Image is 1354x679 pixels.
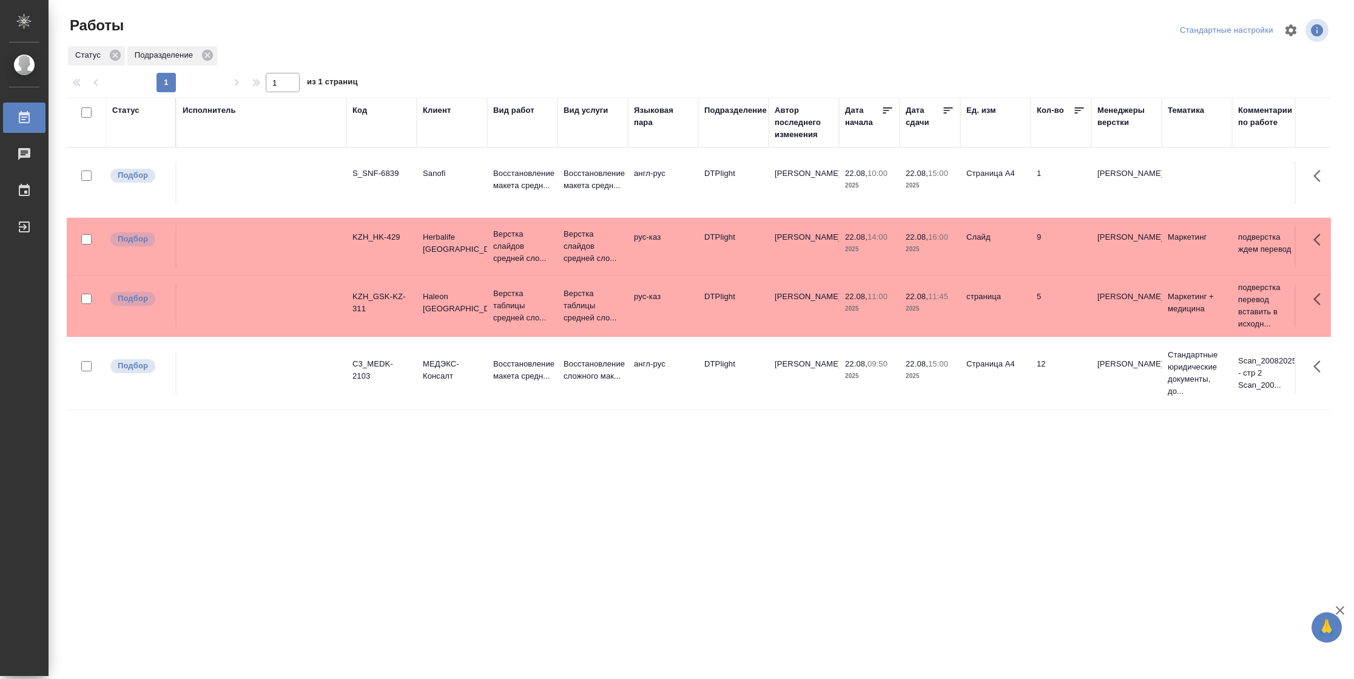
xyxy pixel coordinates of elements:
p: [PERSON_NAME] [1097,291,1156,303]
p: 2025 [845,243,894,255]
div: split button [1177,21,1276,40]
p: 22.08, [845,169,867,178]
p: 22.08, [906,292,928,301]
td: англ-рус [628,161,698,204]
span: Работы [67,16,124,35]
p: Восстановление сложного мак... [564,358,622,382]
p: 14:00 [867,232,888,242]
div: Можно подбирать исполнителей [109,231,169,248]
p: 15:00 [928,359,948,368]
div: Клиент [423,104,451,117]
p: Статус [75,49,105,61]
p: 2025 [845,180,894,192]
p: Верстка слайдов средней сло... [493,228,551,265]
div: S_SNF-6839 [352,167,411,180]
p: Подбор [118,292,148,305]
div: Статус [112,104,140,117]
div: Дата начала [845,104,881,129]
div: Автор последнего изменения [775,104,833,141]
div: Менеджеры верстки [1097,104,1156,129]
p: Подразделение [135,49,197,61]
div: Вид работ [493,104,534,117]
div: Статус [68,46,125,66]
td: 9 [1031,225,1091,268]
p: Восстановление макета средн... [493,358,551,382]
p: Верстка таблицы средней сло... [493,288,551,324]
p: Восстановление макета средн... [493,167,551,192]
p: Верстка таблицы средней сло... [564,288,622,324]
p: Маркетинг + медицина [1168,291,1226,315]
div: Тематика [1168,104,1204,117]
span: 🙏 [1316,615,1337,640]
p: МЕДЭКС-Консалт [423,358,481,382]
td: англ-рус [628,352,698,394]
p: подверстка перевод вставить в исходн... [1238,282,1296,330]
td: [PERSON_NAME] [769,352,839,394]
td: страница [960,285,1031,327]
p: Верстка слайдов средней сло... [564,228,622,265]
p: Подбор [118,233,148,245]
span: Посмотреть информацию [1305,19,1331,42]
p: 16:00 [928,232,948,242]
td: 5 [1031,285,1091,327]
p: 2025 [845,303,894,315]
p: [PERSON_NAME] [1097,358,1156,370]
td: [PERSON_NAME] [769,161,839,204]
td: DTPlight [698,225,769,268]
td: рус-каз [628,225,698,268]
p: 2025 [906,303,954,315]
p: 2025 [906,243,954,255]
td: Страница А4 [960,161,1031,204]
p: 22.08, [845,292,867,301]
p: Sanofi [423,167,481,180]
td: DTPlight [698,352,769,394]
p: 11:00 [867,292,888,301]
div: Исполнитель [183,104,236,117]
p: 22.08, [906,169,928,178]
p: 22.08, [906,359,928,368]
div: Подразделение [127,46,217,66]
div: KZH_GSK-KZ-311 [352,291,411,315]
div: Можно подбирать исполнителей [109,291,169,307]
td: [PERSON_NAME] [769,225,839,268]
p: Стандартные юридические документы, до... [1168,349,1226,397]
td: 1 [1031,161,1091,204]
div: Вид услуги [564,104,608,117]
span: Настроить таблицу [1276,16,1305,45]
p: 22.08, [845,359,867,368]
button: Здесь прячутся важные кнопки [1306,225,1335,254]
p: [PERSON_NAME] [1097,231,1156,243]
div: KZH_HK-429 [352,231,411,243]
td: DTPlight [698,285,769,327]
div: Ед. изм [966,104,996,117]
p: Herbalife [GEOGRAPHIC_DATA] [423,231,481,255]
p: Подбор [118,360,148,372]
p: Scan_20082025_110519 - стр 2 Scan_200... [1238,355,1296,391]
div: Языковая пара [634,104,692,129]
p: 09:50 [867,359,888,368]
p: 22.08, [906,232,928,242]
div: Кол-во [1037,104,1064,117]
td: DTPlight [698,161,769,204]
p: Восстановление макета средн... [564,167,622,192]
p: 22.08, [845,232,867,242]
p: Маркетинг [1168,231,1226,243]
p: 2025 [845,370,894,382]
td: Страница А4 [960,352,1031,394]
p: Haleon [GEOGRAPHIC_DATA] [423,291,481,315]
p: 11:45 [928,292,948,301]
div: Дата сдачи [906,104,942,129]
p: подверстка ждем перевод [1238,231,1296,255]
p: Подбор [118,169,148,181]
td: Слайд [960,225,1031,268]
p: 2025 [906,370,954,382]
div: Можно подбирать исполнителей [109,358,169,374]
td: [PERSON_NAME] [769,285,839,327]
p: [PERSON_NAME] [1097,167,1156,180]
p: 2025 [906,180,954,192]
button: 🙏 [1312,612,1342,643]
button: Здесь прячутся важные кнопки [1306,285,1335,314]
div: Комментарии по работе [1238,104,1296,129]
td: 12 [1031,352,1091,394]
td: рус-каз [628,285,698,327]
